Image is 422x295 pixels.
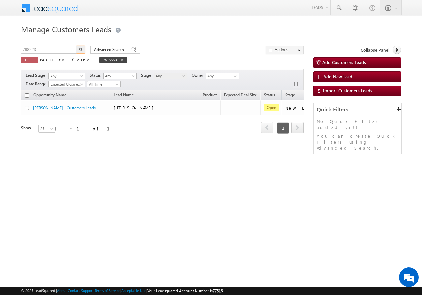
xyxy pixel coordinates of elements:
span: [PERSON_NAME] [114,105,157,110]
div: Quick Filters [314,103,401,116]
span: Open [264,104,279,111]
a: Show All Items [230,73,239,80]
a: next [291,123,304,133]
a: Expected Closure Date [48,81,85,87]
span: Expected Deal Size [224,92,257,97]
span: Import Customers Leads [323,88,372,93]
span: Product [203,92,217,97]
span: next [291,122,304,133]
a: Opportunity Name [30,91,70,100]
a: Any [154,73,187,79]
span: Owner [192,72,206,78]
span: Add Customers Leads [322,60,366,65]
span: results found [40,57,92,62]
span: © 2025 LeadSquared | | | | | [21,288,223,294]
a: Stage [282,91,298,100]
span: Add New Lead [323,74,352,79]
span: Any [104,73,135,79]
span: Lead Name [110,91,137,100]
a: [PERSON_NAME] - Customers Leads [33,105,96,110]
a: 25 [38,125,55,133]
span: 77516 [213,288,223,293]
a: Status [261,91,278,100]
span: prev [261,122,273,133]
span: Advanced Search [94,47,126,53]
input: Type to Search [206,73,239,79]
img: Search [79,48,82,51]
span: 1 [277,122,289,134]
a: Terms of Service [95,288,120,293]
span: Your Leadsquared Account Number is [147,288,223,293]
a: About [57,288,67,293]
a: All Time [87,81,121,87]
span: Stage [285,92,295,97]
div: 1 - 1 of 1 [54,125,118,132]
p: No Quick Filter added yet! [317,118,398,130]
span: All Time [87,81,119,87]
span: Opportunity Name [33,92,66,97]
a: prev [261,123,273,133]
a: Any [48,73,85,79]
span: Collapse Panel [361,47,389,53]
span: Manage Customers Leads [21,24,111,34]
a: Contact Support [68,288,94,293]
a: Any [103,73,137,79]
span: Any [49,73,83,79]
div: Show [21,125,33,131]
span: Expected Closure Date [49,81,83,87]
span: 25 [39,126,56,132]
input: Check all records [25,93,29,98]
span: Stage [141,72,154,78]
span: Date Range [26,81,48,87]
div: New Lead [285,105,318,111]
span: Any [154,73,185,79]
button: Actions [266,46,304,54]
span: Lead Stage [26,72,47,78]
span: 796663 [103,57,117,62]
p: You can create Quick Filters using Advanced Search. [317,133,398,151]
a: Acceptable Use [121,288,146,293]
a: Expected Deal Size [221,91,260,100]
span: 1 [24,57,35,62]
span: Status [90,72,103,78]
